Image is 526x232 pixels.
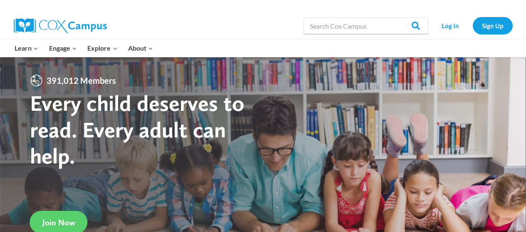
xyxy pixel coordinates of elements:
a: Sign Up [473,17,513,34]
span: Join Now [42,217,75,227]
input: Search Cox Campus [304,17,428,34]
img: Cox Campus [14,18,107,33]
nav: Secondary Navigation [432,17,513,34]
span: Explore [87,43,117,54]
span: Engage [49,43,77,54]
span: About [128,43,153,54]
a: Log In [432,17,469,34]
span: 391,012 Members [43,74,119,87]
strong: Every child deserves to read. Every adult can help. [30,90,244,169]
span: Learn [15,43,38,54]
nav: Primary Navigation [10,39,158,57]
